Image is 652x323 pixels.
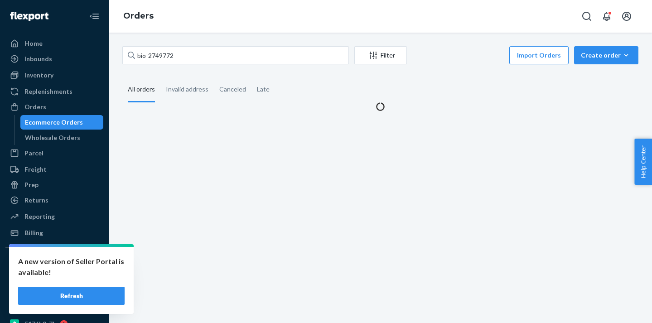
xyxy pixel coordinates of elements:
[634,139,652,185] button: Help Center
[10,12,48,21] img: Flexport logo
[5,52,103,66] a: Inbounds
[25,133,80,142] div: Wholesale Orders
[5,270,103,285] a: f12898-4
[581,51,632,60] div: Create order
[116,3,161,29] ol: breadcrumbs
[24,180,39,189] div: Prep
[18,256,125,278] p: A new version of Seller Portal is available!
[618,7,636,25] button: Open account menu
[219,77,246,101] div: Canceled
[257,77,270,101] div: Late
[24,87,72,96] div: Replenishments
[24,54,52,63] div: Inbounds
[598,7,616,25] button: Open notifications
[20,130,104,145] a: Wholesale Orders
[85,7,103,25] button: Close Navigation
[123,11,154,21] a: Orders
[166,77,208,101] div: Invalid address
[5,36,103,51] a: Home
[509,46,569,64] button: Import Orders
[5,226,103,240] a: Billing
[24,212,55,221] div: Reporting
[578,7,596,25] button: Open Search Box
[5,100,103,114] a: Orders
[5,84,103,99] a: Replenishments
[24,39,43,48] div: Home
[24,149,43,158] div: Parcel
[5,178,103,192] a: Prep
[355,51,406,60] div: Filter
[5,209,103,224] a: Reporting
[20,115,104,130] a: Ecommerce Orders
[5,286,103,300] a: 6e639d-fc
[24,228,43,237] div: Billing
[5,68,103,82] a: Inventory
[18,287,125,305] button: Refresh
[24,102,46,111] div: Orders
[128,77,155,102] div: All orders
[24,165,47,174] div: Freight
[122,46,349,64] input: Search orders
[5,255,103,270] button: Integrations
[5,162,103,177] a: Freight
[354,46,407,64] button: Filter
[574,46,638,64] button: Create order
[24,196,48,205] div: Returns
[5,146,103,160] a: Parcel
[25,118,83,127] div: Ecommerce Orders
[5,301,103,316] a: gnzsuz-v5
[5,193,103,207] a: Returns
[24,71,53,80] div: Inventory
